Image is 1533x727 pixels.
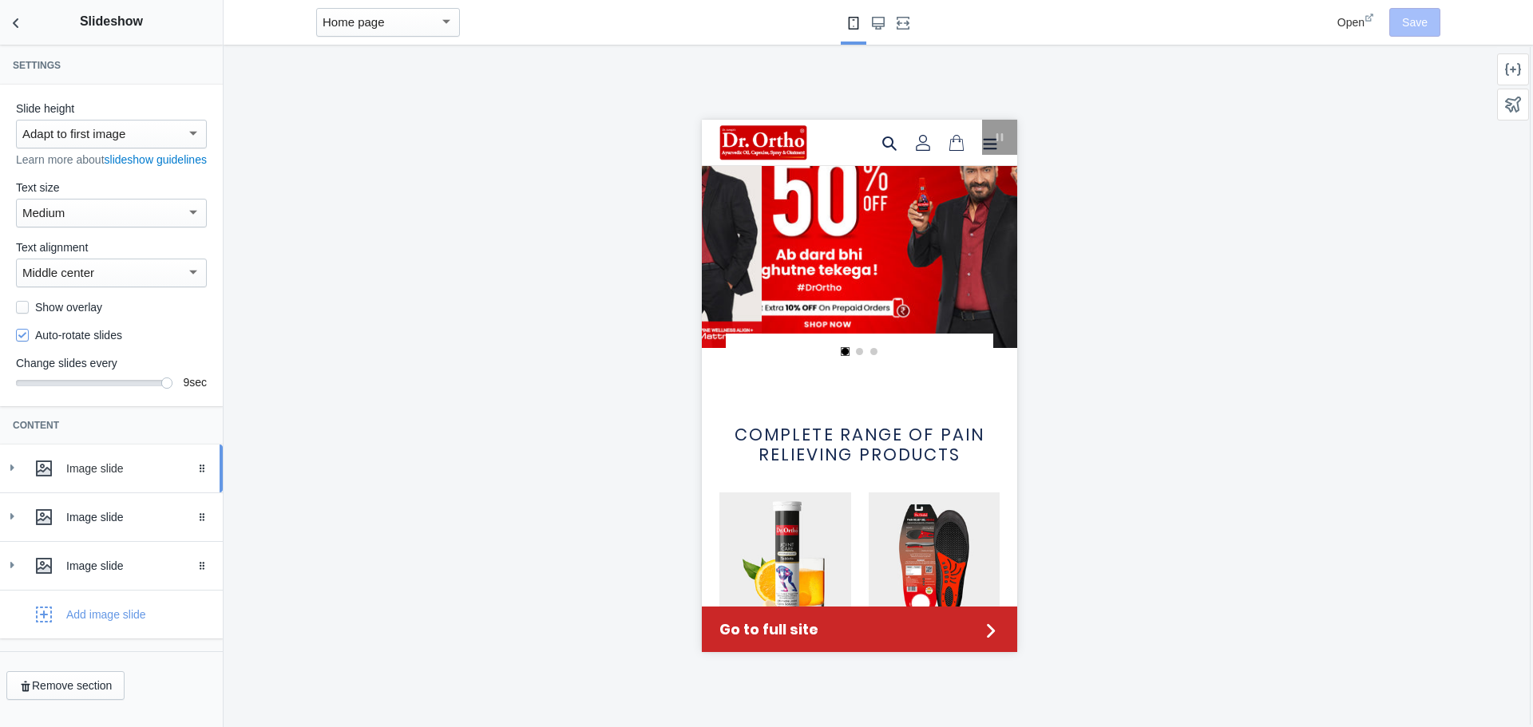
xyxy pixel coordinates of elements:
a: View all products in the Shop collection [33,303,283,346]
a: Select slide 2 [154,228,162,236]
label: Show overlay [16,299,102,315]
a: slideshow guidelines [105,153,207,166]
a: Select slide 3 [168,228,176,236]
p: Learn more about [16,152,207,168]
button: Menu [271,7,305,39]
span: sec [189,376,207,389]
span: Go to full site [18,499,277,520]
label: Change slides every [16,355,207,371]
mat-select-trigger: Home page [323,15,385,29]
a: image [18,5,156,41]
mat-select-trigger: Middle center [22,266,94,279]
span: Open [1337,16,1365,29]
label: Slide height [16,101,207,117]
mat-select-trigger: Medium [22,206,65,219]
div: Image slide [66,558,211,574]
label: Text size [16,180,207,196]
div: Image slide [66,460,211,476]
h3: Settings [13,59,210,72]
span: 9 [183,376,189,389]
a: Select slide 1 [140,228,148,236]
mat-select-trigger: Adapt to first image [22,127,125,140]
label: Auto-rotate slides [16,327,122,343]
img: image [18,5,105,41]
div: Add image slide [66,606,146,622]
div: Image slide [66,509,211,525]
button: Remove section [6,671,125,700]
h3: Content [13,419,210,432]
label: Text alignment [16,239,207,255]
